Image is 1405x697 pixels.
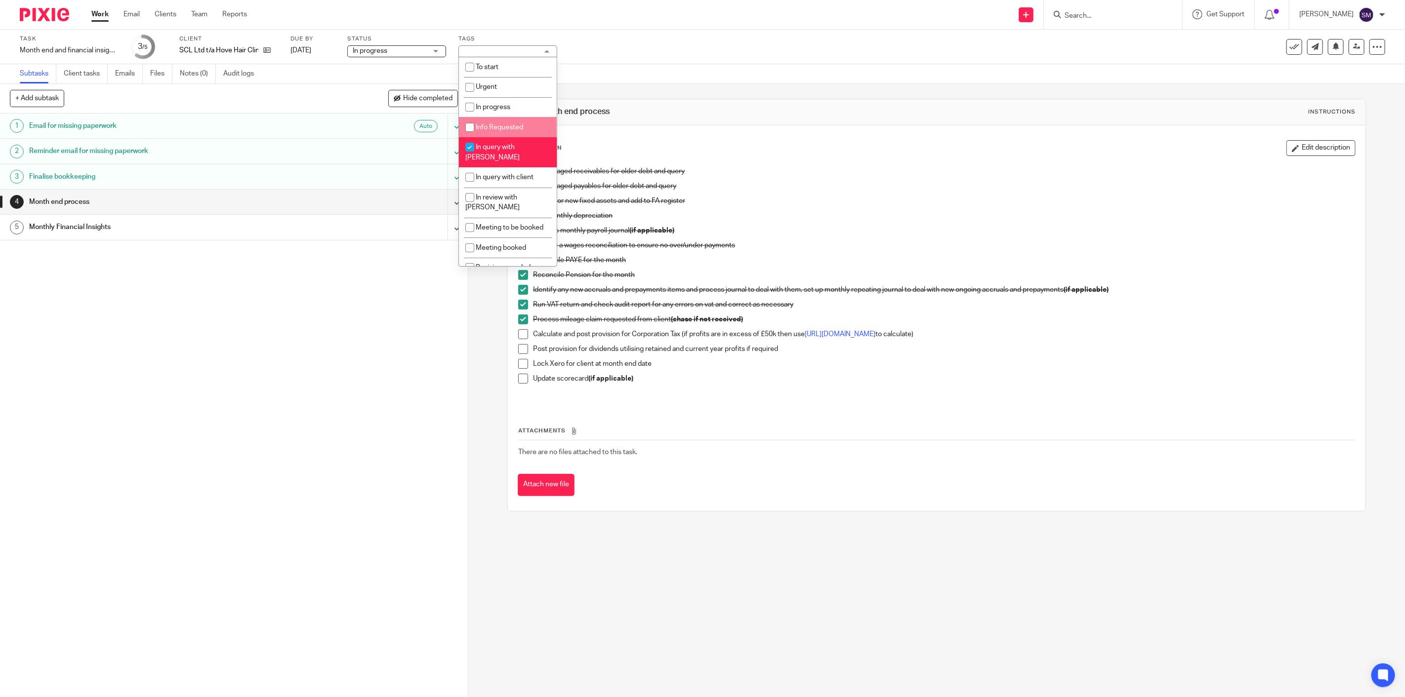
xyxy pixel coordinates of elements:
strong: (if applicable) [1064,286,1109,293]
p: Reconcile Pension for the month [533,270,1355,280]
span: Revisions needed [476,264,531,271]
p: Prepare a wages reconciliation to ensure no over/under payments [533,240,1355,250]
label: Client [179,35,278,43]
button: Edit description [1286,140,1356,156]
span: Meeting booked [476,244,526,251]
a: Team [191,9,207,19]
h1: Finalise bookkeeping [29,169,302,184]
p: Check for new fixed assets and add to FA register [533,196,1355,206]
h1: Email for missing paperwork [29,118,302,133]
label: Due by [290,35,335,43]
div: Auto [414,120,438,132]
span: [DATE] [290,47,311,54]
a: Email [124,9,140,19]
p: Review aged payables for older debt and query [533,181,1355,191]
h1: Reminder email for missing paperwork [29,144,302,158]
input: Search [1064,12,1153,21]
span: Meeting to be booked [476,224,543,231]
div: 5 [10,221,24,234]
span: In review with [PERSON_NAME] [465,194,520,211]
p: Calculate and post provision for Corporation Tax (if profits are in excess of £50k then use to ca... [533,329,1355,339]
p: Run VAT return and check audit report for any errors on vat and correct as necessary [533,300,1355,310]
span: In query with [PERSON_NAME] [465,144,520,161]
button: Attach new file [518,474,575,496]
span: Info Requested [476,124,523,131]
a: Work [91,9,109,19]
label: Task [20,35,119,43]
span: Attachments [518,428,566,433]
p: Identify any new accruals and prepayments items and process journal to deal with them, set up mon... [533,285,1355,295]
a: [URL][DOMAIN_NAME] [805,331,875,338]
span: In query with client [476,174,534,181]
strong: (if applicable) [588,375,633,382]
p: Reconcile PAYE for the month [533,255,1355,265]
span: Urgent [476,83,497,90]
p: Lock Xero for client at month end date [533,359,1355,369]
span: Hide completed [403,95,453,103]
a: Emails [115,64,143,83]
div: Month end and financial insights [20,45,119,55]
a: Audit logs [223,64,261,83]
div: 1 [10,119,24,133]
div: Instructions [1308,108,1356,116]
a: Reports [222,9,247,19]
div: 2 [10,145,24,158]
span: Get Support [1206,11,1244,18]
button: + Add subtask [10,90,64,107]
strong: (if applicable) [629,227,674,234]
div: 3 [138,41,148,52]
small: /5 [142,44,148,50]
p: Post provision for dividends utilising retained and current year profits if required [533,344,1355,354]
h1: Month end process [29,194,302,209]
p: Process mileage claim requested from client [533,314,1355,324]
p: Review aged receivables for older debt and query [533,166,1355,176]
img: svg%3E [1359,7,1374,23]
a: Files [150,64,172,83]
h1: Monthly Financial Insights [29,220,302,234]
img: Pixie [20,8,69,21]
span: There are no files attached to this task. [518,449,637,456]
p: Process monthly payroll journal [533,226,1355,235]
div: 4 [10,195,24,209]
h1: Month end process [539,107,958,117]
p: Run monthly depreciation [533,211,1355,221]
p: SCL Ltd t/a Hove Hair Clinic [179,45,258,55]
p: Update scorecard [533,374,1355,384]
strong: (chase if not received) [671,316,743,323]
div: 3 [10,170,24,184]
a: Notes (0) [180,64,216,83]
label: Tags [458,35,557,43]
span: In progress [353,47,387,54]
button: Hide completed [388,90,458,107]
a: Client tasks [64,64,108,83]
a: Clients [155,9,176,19]
span: To start [476,64,498,71]
a: Subtasks [20,64,56,83]
p: [PERSON_NAME] [1299,9,1354,19]
span: In progress [476,104,510,111]
label: Status [347,35,446,43]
